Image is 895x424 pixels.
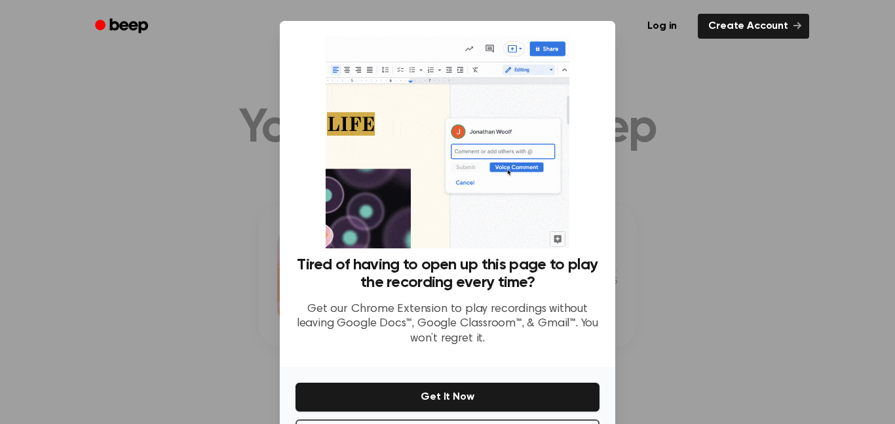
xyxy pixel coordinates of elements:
a: Log in [634,11,690,41]
p: Get our Chrome Extension to play recordings without leaving Google Docs™, Google Classroom™, & Gm... [295,302,600,347]
button: Get It Now [295,383,600,412]
img: Beep extension in action [326,37,569,248]
a: Beep [86,14,160,39]
a: Create Account [698,14,809,39]
h3: Tired of having to open up this page to play the recording every time? [295,256,600,292]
